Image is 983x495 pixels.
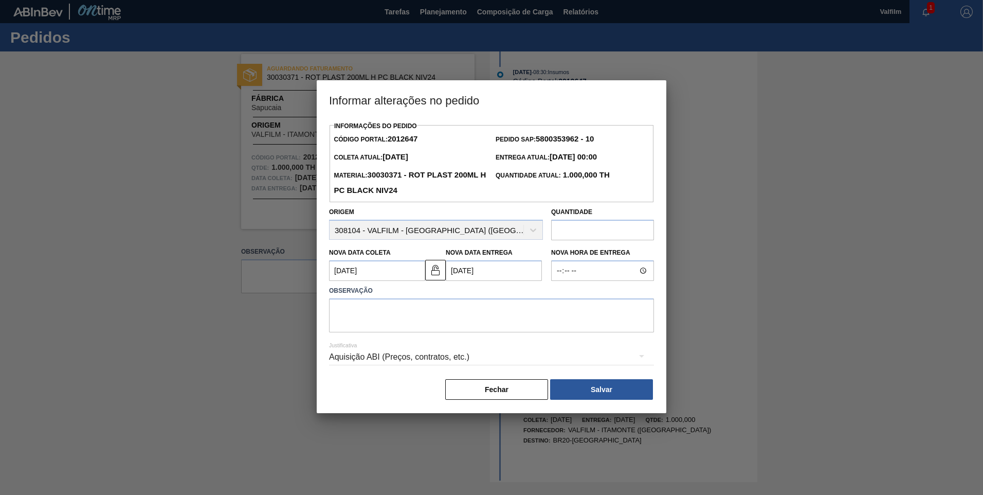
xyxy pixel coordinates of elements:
[334,154,408,161] span: Coleta Atual:
[334,172,486,195] span: Material:
[496,136,594,143] span: Pedido SAP:
[334,170,486,195] strong: 30030371 - ROT PLAST 200ML H PC BLACK NIV24
[496,172,610,179] span: Quantidade Atual:
[561,170,610,179] strong: 1.000,000 TH
[551,245,654,260] label: Nova Hora de Entrega
[550,152,597,161] strong: [DATE] 00:00
[334,136,417,143] span: Código Portal:
[445,379,548,400] button: Fechar
[551,208,592,216] label: Quantidade
[446,249,513,256] label: Nova Data Entrega
[429,264,442,276] img: unlocked
[446,260,542,281] input: dd/mm/yyyy
[329,208,354,216] label: Origem
[388,134,417,143] strong: 2012647
[317,80,666,119] h3: Informar alterações no pedido
[329,284,654,298] label: Observação
[329,343,654,372] div: Aquisição ABI (Preços, contratos, etc.)
[550,379,653,400] button: Salvar
[383,152,408,161] strong: [DATE]
[496,154,597,161] span: Entrega Atual:
[425,260,446,280] button: unlocked
[329,249,391,256] label: Nova Data Coleta
[334,122,417,130] label: Informações do Pedido
[536,134,594,143] strong: 5800353962 - 10
[329,260,425,281] input: dd/mm/yyyy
